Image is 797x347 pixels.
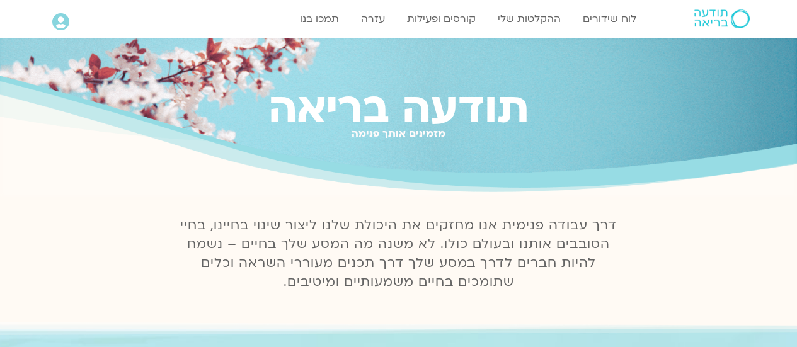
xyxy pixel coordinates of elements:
[694,9,750,28] img: תודעה בריאה
[401,7,482,31] a: קורסים ופעילות
[355,7,391,31] a: עזרה
[173,216,624,292] p: דרך עבודה פנימית אנו מחזקים את היכולת שלנו ליצור שינוי בחיינו, בחיי הסובבים אותנו ובעולם כולו. לא...
[576,7,643,31] a: לוח שידורים
[294,7,345,31] a: תמכו בנו
[491,7,567,31] a: ההקלטות שלי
